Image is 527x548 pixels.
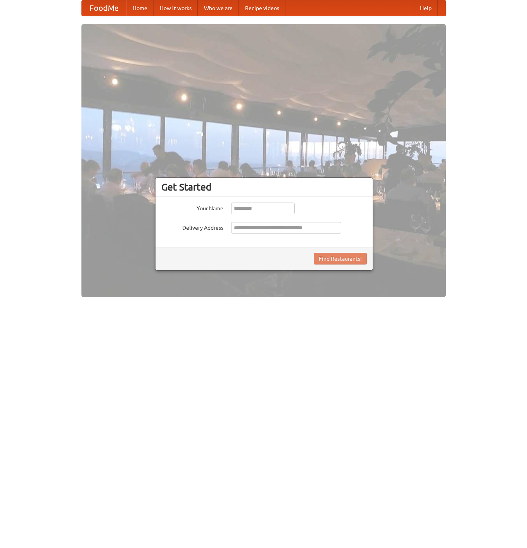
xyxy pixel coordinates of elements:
[314,253,367,265] button: Find Restaurants!
[414,0,438,16] a: Help
[126,0,154,16] a: Home
[239,0,285,16] a: Recipe videos
[161,181,367,193] h3: Get Started
[198,0,239,16] a: Who we are
[154,0,198,16] a: How it works
[82,0,126,16] a: FoodMe
[161,203,223,212] label: Your Name
[161,222,223,232] label: Delivery Address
